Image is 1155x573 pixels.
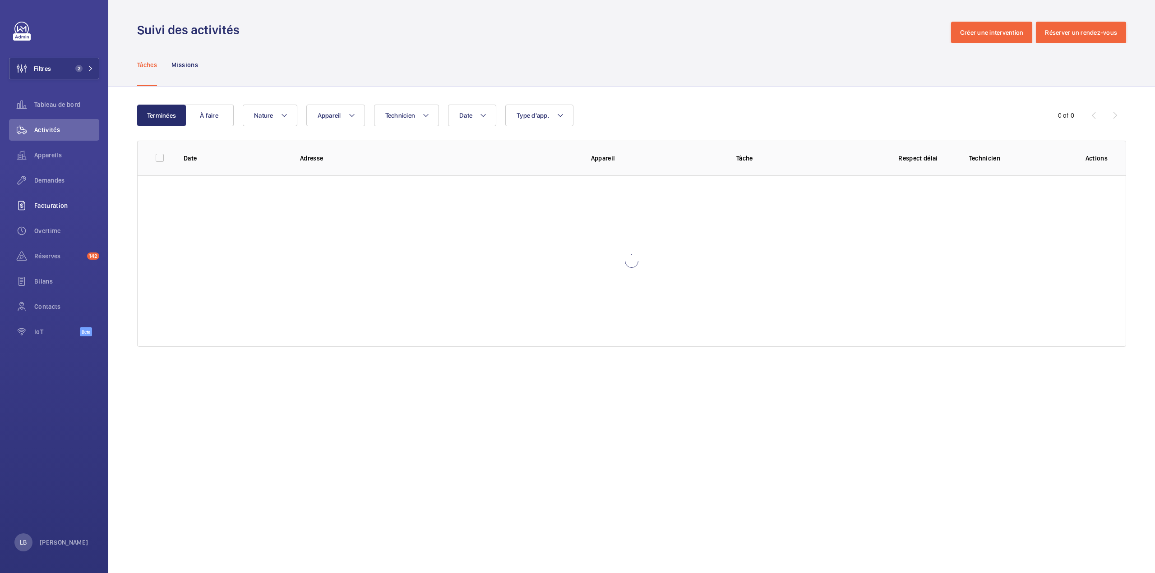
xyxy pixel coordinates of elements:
[40,538,88,547] p: [PERSON_NAME]
[137,22,245,38] h1: Suivi des activités
[34,327,80,336] span: IoT
[34,125,99,134] span: Activités
[736,154,867,163] p: Tâche
[254,112,273,119] span: Nature
[517,112,550,119] span: Type d'app.
[34,252,83,261] span: Réserves
[137,105,186,126] button: Terminées
[243,105,297,126] button: Nature
[9,58,99,79] button: Filtres2
[34,151,99,160] span: Appareils
[185,105,234,126] button: À faire
[1058,111,1074,120] div: 0 of 0
[184,154,286,163] p: Date
[882,154,954,163] p: Respect délai
[34,226,99,235] span: Overtime
[34,100,99,109] span: Tableau de bord
[1036,22,1126,43] button: Réserver un rendez-vous
[951,22,1033,43] button: Créer une intervention
[591,154,722,163] p: Appareil
[1086,154,1108,163] p: Actions
[448,105,496,126] button: Date
[87,252,99,260] span: 142
[306,105,365,126] button: Appareil
[171,60,198,69] p: Missions
[34,277,99,286] span: Bilans
[75,65,83,72] span: 2
[34,176,99,185] span: Demandes
[300,154,577,163] p: Adresse
[137,60,157,69] p: Tâches
[34,201,99,210] span: Facturation
[34,64,51,73] span: Filtres
[34,302,99,311] span: Contacts
[459,112,472,119] span: Date
[969,154,1071,163] p: Technicien
[318,112,341,119] span: Appareil
[20,538,27,547] p: LB
[505,105,573,126] button: Type d'app.
[374,105,439,126] button: Technicien
[385,112,416,119] span: Technicien
[80,327,92,336] span: Beta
